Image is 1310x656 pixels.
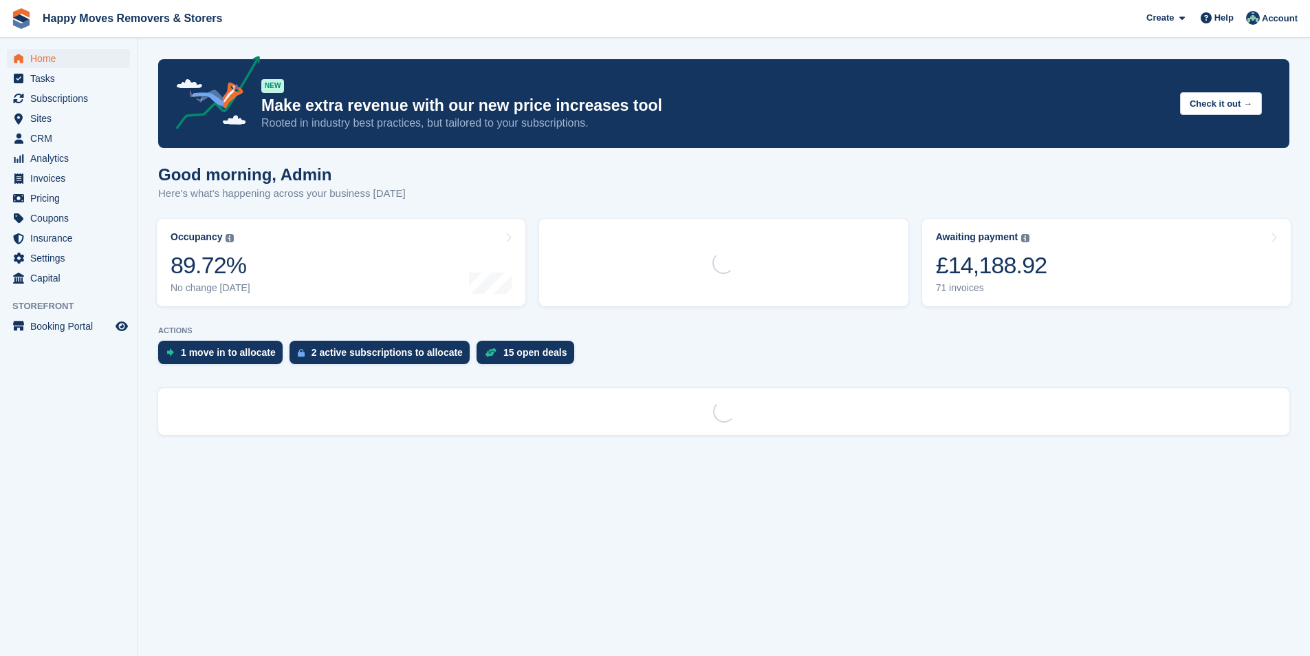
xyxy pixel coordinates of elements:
[261,116,1169,131] p: Rooted in industry best practices, but tailored to your subscriptions.
[171,231,222,243] div: Occupancy
[261,79,284,93] div: NEW
[7,89,130,108] a: menu
[936,251,1047,279] div: £14,188.92
[30,109,113,128] span: Sites
[37,7,228,30] a: Happy Moves Removers & Storers
[290,341,477,371] a: 2 active subscriptions to allocate
[7,317,130,336] a: menu
[30,248,113,268] span: Settings
[30,317,113,336] span: Booking Portal
[477,341,581,371] a: 15 open deals
[7,129,130,148] a: menu
[158,326,1289,335] p: ACTIONS
[158,186,406,202] p: Here's what's happening across your business [DATE]
[157,219,525,306] a: Occupancy 89.72% No change [DATE]
[503,347,567,358] div: 15 open deals
[30,169,113,188] span: Invoices
[1146,11,1174,25] span: Create
[1021,234,1029,242] img: icon-info-grey-7440780725fd019a000dd9b08b2336e03edf1995a4989e88bcd33f0948082b44.svg
[261,96,1169,116] p: Make extra revenue with our new price increases tool
[1262,12,1298,25] span: Account
[7,149,130,168] a: menu
[7,248,130,268] a: menu
[7,189,130,208] a: menu
[164,56,261,134] img: price-adjustments-announcement-icon-8257ccfd72463d97f412b2fc003d46551f7dbcb40ab6d574587a9cd5c0d94...
[171,282,250,294] div: No change [DATE]
[30,129,113,148] span: CRM
[181,347,276,358] div: 1 move in to allocate
[922,219,1291,306] a: Awaiting payment £14,188.92 71 invoices
[30,69,113,88] span: Tasks
[171,251,250,279] div: 89.72%
[1214,11,1234,25] span: Help
[7,229,130,248] a: menu
[158,341,290,371] a: 1 move in to allocate
[485,348,496,357] img: deal-1b604bf984904fb50ccaf53a9ad4b4a5d6e5aea283cecdc64d6e3604feb123c2.svg
[226,234,234,242] img: icon-info-grey-7440780725fd019a000dd9b08b2336e03edf1995a4989e88bcd33f0948082b44.svg
[30,149,113,168] span: Analytics
[7,69,130,88] a: menu
[7,209,130,228] a: menu
[166,348,174,357] img: move_ins_to_allocate_icon-fdf77a2bb77ea45bf5b3d319d69a93e2d87916cf1d5bf7949dd705db3b84f3ca.svg
[12,299,137,313] span: Storefront
[30,229,113,248] span: Insurance
[7,49,130,68] a: menu
[11,8,32,29] img: stora-icon-8386f47178a22dfd0bd8f6a31ec36ba5ce8667c1dd55bd0f319d3a0aa187defe.svg
[298,348,305,357] img: active_subscription_to_allocate_icon-d502201f5373d7db506a760aba3b589e785aa758c864c3986d89f69b8ff3...
[30,268,113,288] span: Capital
[1246,11,1260,25] img: Admin
[7,169,130,188] a: menu
[7,268,130,288] a: menu
[158,165,406,184] h1: Good morning, Admin
[1180,92,1262,115] button: Check it out →
[312,347,463,358] div: 2 active subscriptions to allocate
[30,49,113,68] span: Home
[7,109,130,128] a: menu
[30,189,113,208] span: Pricing
[30,89,113,108] span: Subscriptions
[936,231,1018,243] div: Awaiting payment
[30,209,113,228] span: Coupons
[113,318,130,335] a: Preview store
[936,282,1047,294] div: 71 invoices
